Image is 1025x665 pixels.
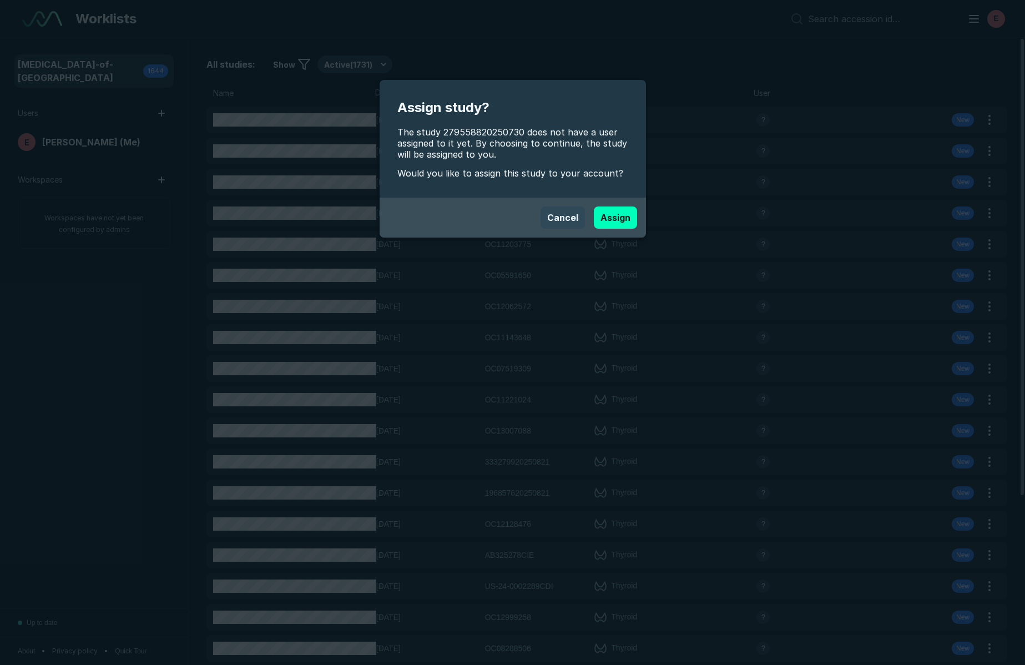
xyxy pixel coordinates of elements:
[380,80,646,238] div: modal
[594,206,637,229] button: Assign
[397,167,628,180] span: Would you like to assign this study to your account?
[397,98,628,118] span: Assign study?
[397,127,628,160] span: The study 279558820250730 does not have a user assigned to it yet. By choosing to continue, the s...
[541,206,585,229] button: Cancel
